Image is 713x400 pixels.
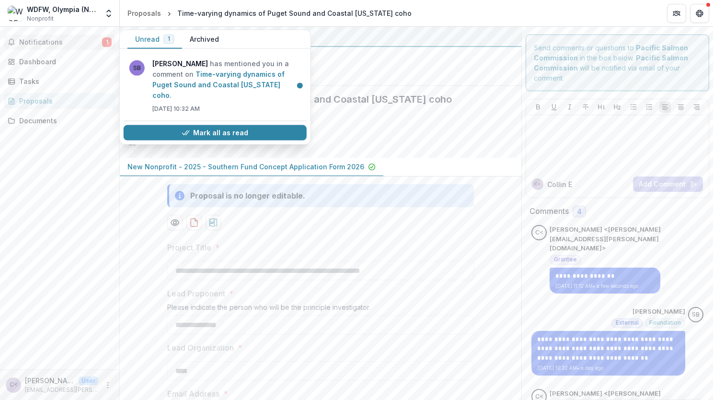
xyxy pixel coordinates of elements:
a: Documents [4,113,115,129]
p: Project Title [167,242,211,253]
button: Open entity switcher [102,4,115,23]
span: Grantee [554,256,577,263]
p: [PERSON_NAME] <[PERSON_NAME][EMAIL_ADDRESS][PERSON_NAME][DOMAIN_NAME]> [25,376,75,386]
button: Heading 1 [596,101,607,113]
p: has mentioned you in a comment on . [152,59,301,101]
p: [PERSON_NAME] [632,307,685,317]
span: Nonprofit [27,14,54,23]
nav: breadcrumb [124,6,415,20]
div: Send comments or questions to in the box below. will be notified via email of your comment. [526,35,709,91]
div: Please indicate the person who will be the principle investigator. [167,303,474,315]
p: [DATE] 11:12 AM • a few seconds ago [555,282,655,290]
span: Foundation [649,319,681,326]
div: Pacific Salmon Commission [127,31,514,42]
button: Get Help [690,4,709,23]
h2: Comments [529,207,569,216]
p: User [79,376,98,385]
span: External [616,319,639,326]
a: Time-varying dynamics of Puget Sound and Coastal [US_STATE] coho [152,70,285,99]
button: Add Comment [633,176,703,192]
span: 1 [168,35,170,42]
div: Tasks [19,76,108,86]
button: Underline [548,101,560,113]
button: download-proposal [206,215,221,230]
a: Proposals [4,93,115,109]
img: WDFW, Olympia (Natural Resources Building, 1111 Washington St. S.E.) [8,6,23,21]
span: 1 [102,37,112,47]
p: Lead Organization [167,342,234,353]
span: 4 [577,208,582,216]
div: Collin Edwards <collin.edwards@dfw.wa.gov> [534,182,541,187]
div: Dashboard [19,57,108,67]
button: Preview a32546ab-9644-411c-96d5-2b05e561a8a9-0.pdf [167,215,183,230]
a: Dashboard [4,54,115,70]
a: Tasks [4,73,115,89]
button: Partners [667,4,686,23]
p: Lead Proponent [167,288,225,299]
div: Proposal is no longer editable. [190,190,305,201]
div: Collin Edwards <collin.edwards@dfw.wa.gov> [10,382,18,388]
p: [EMAIL_ADDRESS][PERSON_NAME][DOMAIN_NAME] [25,386,98,394]
div: WDFW, Olympia (Natural Resources Building, [STREET_ADDRESS][US_STATE] [27,4,98,14]
a: Proposals [124,6,165,20]
div: Sascha Bendt [692,312,700,318]
button: Align Right [691,101,702,113]
div: Documents [19,116,108,126]
button: Unread [127,30,182,49]
button: Ordered List [644,101,655,113]
button: Archived [182,30,227,49]
button: Mark all as read [124,125,307,141]
p: New Nonprofit - 2025 - Southern Fund Concept Application Form 2026 [127,162,364,172]
p: [PERSON_NAME] <[PERSON_NAME][EMAIL_ADDRESS][PERSON_NAME][DOMAIN_NAME]> [550,225,703,253]
button: Italicize [564,101,575,113]
span: Notifications [19,38,102,47]
p: Email Address [167,388,219,400]
button: Align Left [659,101,671,113]
button: Strike [580,101,591,113]
button: Bold [532,101,544,113]
button: Notifications1 [4,35,115,50]
div: Proposals [19,96,108,106]
button: download-proposal [186,215,202,230]
div: Collin Edwards <collin.edwards@dfw.wa.gov> [535,394,543,400]
button: Bullet List [628,101,639,113]
p: Collin E [547,179,572,189]
div: Collin Edwards <collin.edwards@dfw.wa.gov> [535,230,543,236]
div: Proposals [127,8,161,18]
div: Time-varying dynamics of Puget Sound and Coastal [US_STATE] coho [177,8,412,18]
button: Align Center [675,101,687,113]
p: [DATE] 10:32 AM • a day ago [537,365,679,372]
button: Heading 2 [611,101,623,113]
button: More [102,379,114,391]
h2: Time-varying dynamics of Puget Sound and Coastal [US_STATE] coho [127,94,498,105]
